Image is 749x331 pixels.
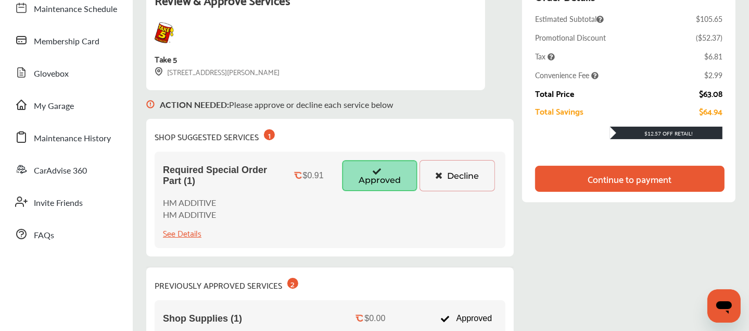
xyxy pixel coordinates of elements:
[535,32,606,43] div: Promotional Discount
[146,90,155,119] img: svg+xml;base64,PHN2ZyB3aWR0aD0iMTYiIGhlaWdodD0iMTciIHZpZXdCb3g9IjAgMCAxNiAxNyIgZmlsbD0ibm9uZSIgeG...
[9,91,122,118] a: My Garage
[707,289,741,323] iframe: Button to launch messaging window
[303,171,324,180] div: $0.91
[34,35,99,48] span: Membership Card
[34,3,117,16] span: Maintenance Schedule
[155,66,280,78] div: [STREET_ADDRESS][PERSON_NAME]
[155,22,174,43] img: logo-take5.png
[34,164,87,178] span: CarAdvise 360
[704,70,722,80] div: $2.99
[364,314,385,323] div: $0.00
[34,197,83,210] span: Invite Friends
[34,132,111,145] span: Maintenance History
[155,67,163,76] img: svg+xml;base64,PHN2ZyB3aWR0aD0iMTYiIGhlaWdodD0iMTciIHZpZXdCb3g9IjAgMCAxNiAxNyIgZmlsbD0ibm9uZSIgeG...
[9,188,122,215] a: Invite Friends
[704,51,722,62] div: $6.81
[163,165,275,187] span: Required Special Order Part (1)
[160,99,393,111] p: Please approve or decline each service below
[535,106,583,116] div: Total Savings
[34,229,54,242] span: FAQs
[163,209,216,220] p: HM ADDITIVE
[696,32,722,43] div: ( $52.37 )
[699,106,722,116] div: $64.94
[699,89,722,98] div: $63.08
[34,67,69,81] span: Glovebox
[9,220,122,248] a: FAQs
[287,278,298,289] div: 2
[9,156,122,183] a: CarAdvise 360
[696,14,722,24] div: $105.65
[535,89,574,98] div: Total Price
[435,309,497,328] div: Approved
[535,70,599,80] span: Convenience Fee
[160,99,229,111] b: ACTION NEEDED :
[155,52,176,66] div: Take 5
[342,160,417,191] button: Approved
[420,160,495,191] button: Decline
[155,127,275,143] div: SHOP SUGGESTED SERVICES
[610,130,722,137] div: $12.57 Off Retail!
[9,27,122,54] a: Membership Card
[155,276,298,292] div: PREVIOUSLY APPROVED SERVICES
[163,226,201,240] div: See Details
[163,197,216,209] p: HM ADDITIVE
[34,100,74,113] span: My Garage
[588,174,671,184] div: Continue to payment
[9,59,122,86] a: Glovebox
[9,124,122,151] a: Maintenance History
[535,14,604,24] span: Estimated Subtotal
[535,51,555,62] span: Tax
[264,129,275,140] div: 1
[163,313,242,324] span: Shop Supplies (1)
